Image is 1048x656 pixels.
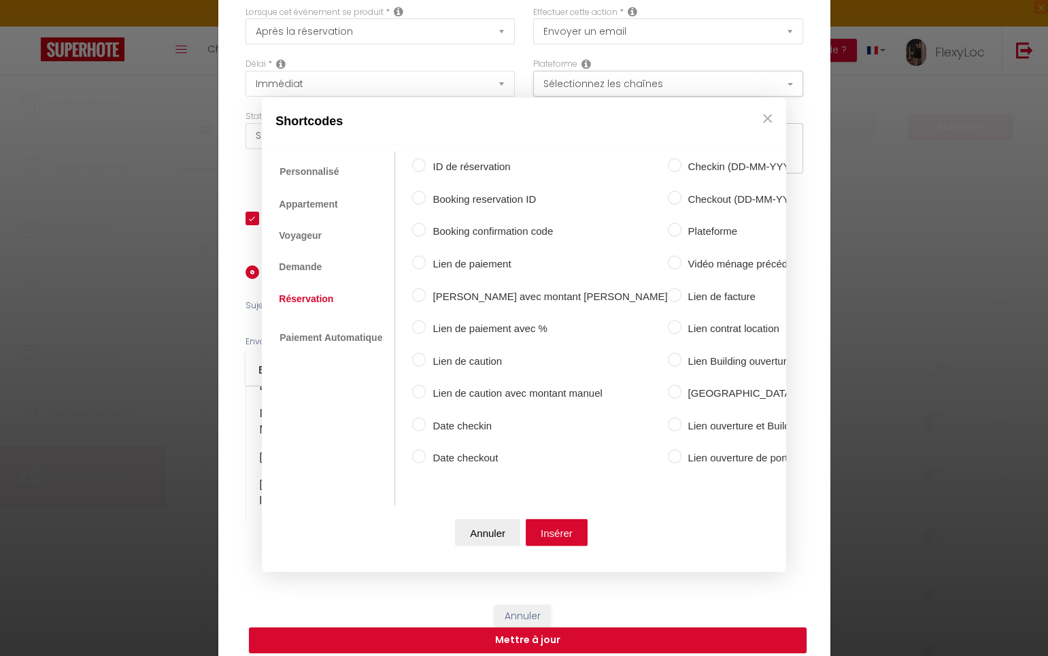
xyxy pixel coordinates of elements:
button: Close [758,105,778,132]
label: Lien de caution avec montant manuel [426,385,667,401]
button: Annuler [455,519,520,546]
div: Shortcodes [262,98,786,145]
label: Lien de caution [426,352,667,369]
label: Lien ouverture et Building fermeture de porte [681,417,891,433]
label: Lien ouverture de porte [681,450,891,466]
label: ID de réservation [426,159,667,175]
a: Voyageur [272,223,328,247]
a: Réservation [272,286,340,310]
label: Booking confirmation code [426,223,667,240]
a: Paiement Automatique [272,324,390,350]
label: Lien de facture [681,288,891,304]
label: Date checkout [426,450,667,466]
a: Demande [272,255,328,279]
a: Personnalisé [272,159,346,184]
label: Vidéo ménage précédent [681,256,891,272]
a: Appartement [272,191,344,216]
label: Booking reservation ID [426,191,667,207]
label: Checkout (DD-MM-YYYY) [681,191,891,207]
label: Lien de paiement [426,256,667,272]
button: Insérer [526,519,588,546]
label: Lien de paiement avec % [426,321,667,337]
label: [GEOGRAPHIC_DATA] fermeture de porte [681,385,891,401]
label: Lien contrat location [681,321,891,337]
label: [PERSON_NAME] avec montant [PERSON_NAME] [426,288,667,304]
label: Plateforme [681,223,891,240]
label: Lien Building ouverture de porte [681,352,891,369]
label: Date checkin [426,417,667,433]
label: Checkin (DD-MM-YYYY) [681,159,891,175]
